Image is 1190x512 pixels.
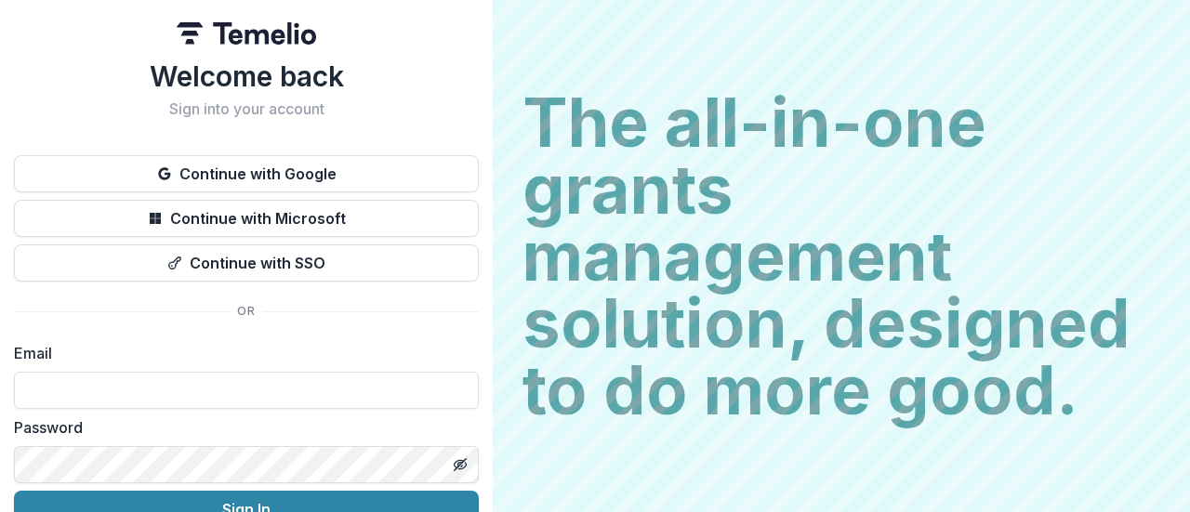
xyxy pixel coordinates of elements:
h2: Sign into your account [14,100,479,118]
img: Temelio [177,22,316,45]
button: Toggle password visibility [445,450,475,479]
button: Continue with Microsoft [14,200,479,237]
button: Continue with SSO [14,244,479,282]
h1: Welcome back [14,59,479,93]
button: Continue with Google [14,155,479,192]
label: Password [14,416,468,439]
label: Email [14,342,468,364]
